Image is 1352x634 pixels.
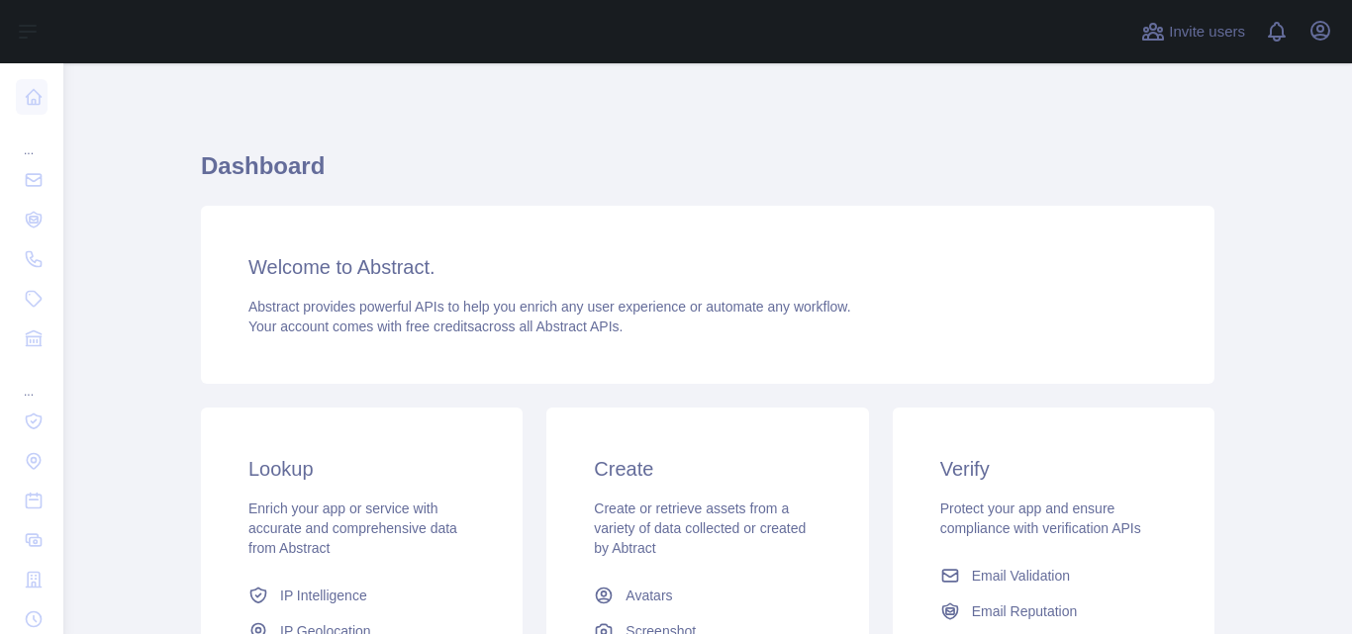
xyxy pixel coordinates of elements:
[1169,21,1245,44] span: Invite users
[248,455,475,483] h3: Lookup
[972,601,1078,621] span: Email Reputation
[940,500,1141,536] span: Protect your app and ensure compliance with verification APIs
[594,455,821,483] h3: Create
[626,586,672,605] span: Avatars
[1137,16,1249,47] button: Invite users
[201,150,1214,198] h1: Dashboard
[241,578,483,613] a: IP Intelligence
[932,593,1175,629] a: Email Reputation
[586,578,828,613] a: Avatars
[940,455,1167,483] h3: Verify
[248,299,851,315] span: Abstract provides powerful APIs to help you enrich any user experience or automate any workflow.
[406,318,474,334] span: free credits
[248,500,457,556] span: Enrich your app or service with accurate and comprehensive data from Abstract
[972,566,1070,586] span: Email Validation
[248,253,1167,281] h3: Welcome to Abstract.
[280,586,367,605] span: IP Intelligence
[248,318,623,334] span: Your account comes with across all Abstract APIs.
[16,119,48,158] div: ...
[16,360,48,400] div: ...
[594,500,806,556] span: Create or retrieve assets from a variety of data collected or created by Abtract
[932,558,1175,593] a: Email Validation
